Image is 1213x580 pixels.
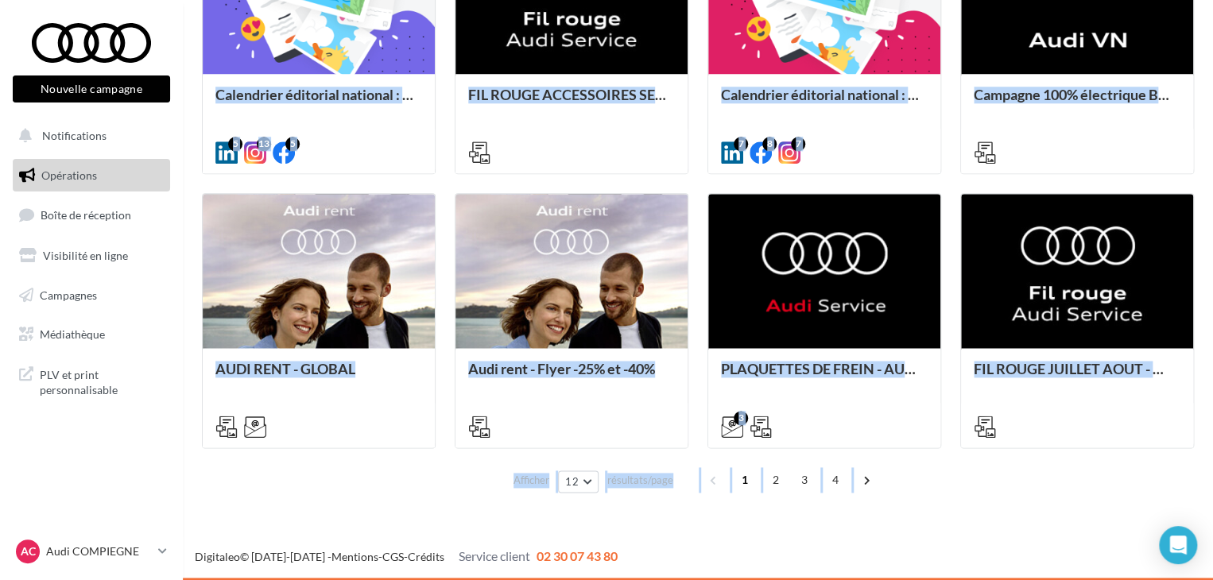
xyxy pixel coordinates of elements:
img: tab_domain_overview_orange.svg [66,92,79,105]
a: Campagnes [10,279,173,312]
img: website_grey.svg [25,41,38,54]
a: Visibilité en ligne [10,239,173,273]
span: 4 [823,467,848,493]
a: Boîte de réception [10,198,173,232]
span: Opérations [41,168,97,182]
p: Audi COMPIEGNE [46,543,152,559]
div: v 4.0.25 [45,25,78,38]
img: tab_keywords_by_traffic_grey.svg [183,92,196,105]
div: FIL ROUGE JUILLET AOUT - AUDI SERVICE [974,361,1180,392]
span: 2 [763,467,789,493]
div: FIL ROUGE ACCESSOIRES SEPTEMBRE - AUDI SERVICE [468,87,675,118]
a: Digitaleo [195,550,240,563]
div: Calendrier éditorial national : semaine du 25.08 au 31.08 [215,87,422,118]
div: 5 [228,137,242,151]
a: PLV et print personnalisable [10,358,173,404]
div: 7 [734,137,748,151]
button: Nouvelle campagne [13,75,170,102]
div: PLAQUETTES DE FREIN - AUDI SERVICE [721,361,928,392]
span: Visibilité en ligne [43,249,128,262]
span: Médiathèque [40,327,105,341]
span: 1 [732,467,758,493]
div: Domaine [83,94,122,104]
span: 12 [565,475,579,488]
a: Opérations [10,159,173,192]
span: 3 [792,467,817,493]
span: © [DATE]-[DATE] - - - [195,550,618,563]
div: Audi rent - Flyer -25% et -40% [468,361,675,392]
div: 3 [734,411,748,425]
div: Calendrier éditorial national : semaines du 04.08 au 25.08 [721,87,928,118]
div: AUDI RENT - GLOBAL [215,361,422,392]
span: résultats/page [607,473,673,488]
span: Afficher [513,473,549,488]
img: logo_orange.svg [25,25,38,38]
span: Service client [459,548,530,563]
div: Domaine: [DOMAIN_NAME] [41,41,180,54]
a: Crédits [408,550,444,563]
span: 02 30 07 43 80 [537,548,618,563]
button: 12 [558,470,599,493]
span: PLV et print personnalisable [40,364,164,398]
div: 8 [762,137,777,151]
div: Open Intercom Messenger [1159,526,1197,564]
div: 13 [257,137,271,151]
span: AC [21,543,36,559]
div: 7 [791,137,805,151]
a: CGS [382,550,404,563]
span: Boîte de réception [41,208,131,222]
a: Médiathèque [10,318,173,351]
div: Mots-clés [200,94,240,104]
div: Campagne 100% électrique BEV Septembre [974,87,1180,118]
a: AC Audi COMPIEGNE [13,536,170,566]
button: Notifications [10,119,167,153]
a: Mentions [331,550,378,563]
span: Campagnes [40,288,97,301]
span: Notifications [42,129,107,142]
div: 5 [285,137,300,151]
